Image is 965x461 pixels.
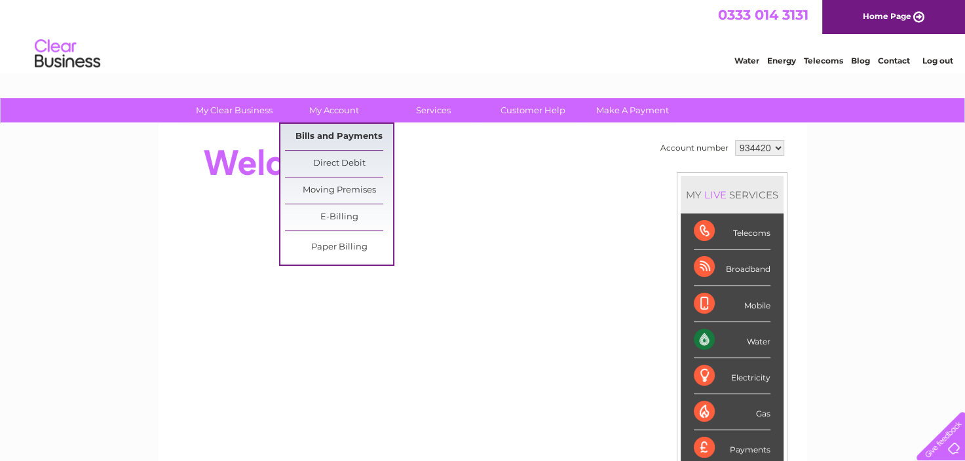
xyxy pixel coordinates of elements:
a: Water [734,56,759,65]
div: Mobile [694,286,770,322]
a: Contact [878,56,910,65]
a: My Clear Business [180,98,288,122]
div: Water [694,322,770,358]
div: Gas [694,394,770,430]
div: Clear Business is a trading name of Verastar Limited (registered in [GEOGRAPHIC_DATA] No. 3667643... [174,7,793,64]
div: Telecoms [694,213,770,249]
a: Services [379,98,487,122]
a: E-Billing [285,204,393,230]
img: logo.png [34,34,101,74]
td: Account number [657,137,732,159]
a: Make A Payment [578,98,687,122]
a: Direct Debit [285,151,393,177]
a: Paper Billing [285,234,393,261]
div: Electricity [694,358,770,394]
a: Customer Help [479,98,587,122]
a: Energy [767,56,796,65]
a: Log out [922,56,953,65]
a: Bills and Payments [285,124,393,150]
div: MY SERVICES [681,176,784,213]
div: Broadband [694,249,770,286]
div: LIVE [702,189,729,201]
a: My Account [280,98,388,122]
a: 0333 014 3131 [718,7,808,23]
a: Blog [851,56,870,65]
a: Telecoms [804,56,843,65]
a: Moving Premises [285,177,393,204]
